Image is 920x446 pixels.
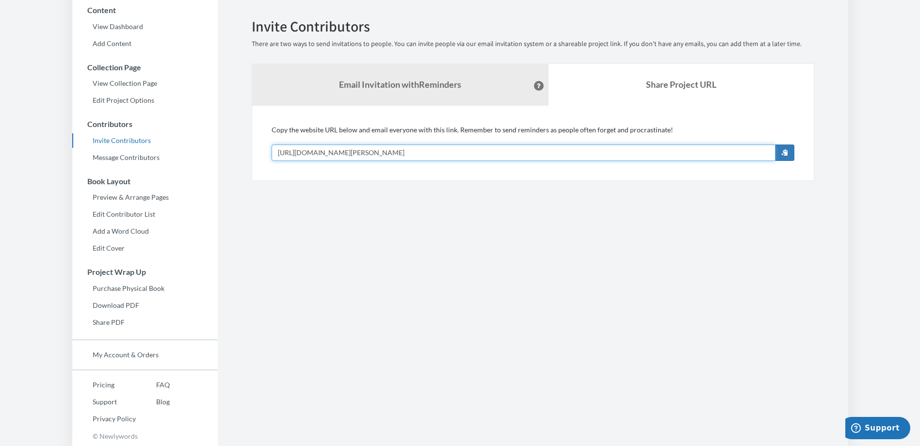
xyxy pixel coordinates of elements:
a: My Account & Orders [72,348,218,362]
a: Edit Contributor List [72,207,218,222]
a: Share PDF [72,315,218,330]
a: Add a Word Cloud [72,224,218,239]
p: There are two ways to send invitations to people. You can invite people via our email invitation ... [252,39,814,49]
h3: Contributors [73,120,218,128]
h3: Project Wrap Up [73,268,218,276]
b: Share Project URL [646,79,716,90]
a: Preview & Arrange Pages [72,190,218,205]
a: Message Contributors [72,150,218,165]
p: © Newlywords [72,429,218,444]
a: Support [72,395,136,409]
a: FAQ [136,378,170,392]
div: Copy the website URL below and email everyone with this link. Remember to send reminders as peopl... [272,125,794,161]
h3: Book Layout [73,177,218,186]
a: Privacy Policy [72,412,136,426]
a: Add Content [72,36,218,51]
a: Purchase Physical Book [72,281,218,296]
a: Edit Cover [72,241,218,255]
h3: Collection Page [73,63,218,72]
a: View Dashboard [72,19,218,34]
a: View Collection Page [72,76,218,91]
h2: Invite Contributors [252,18,814,34]
a: Download PDF [72,298,218,313]
a: Invite Contributors [72,133,218,148]
iframe: Opens a widget where you can chat to one of our agents [845,417,910,441]
h3: Content [73,6,218,15]
strong: Email Invitation with Reminders [339,79,461,90]
a: Pricing [72,378,136,392]
a: Edit Project Options [72,93,218,108]
a: Blog [136,395,170,409]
